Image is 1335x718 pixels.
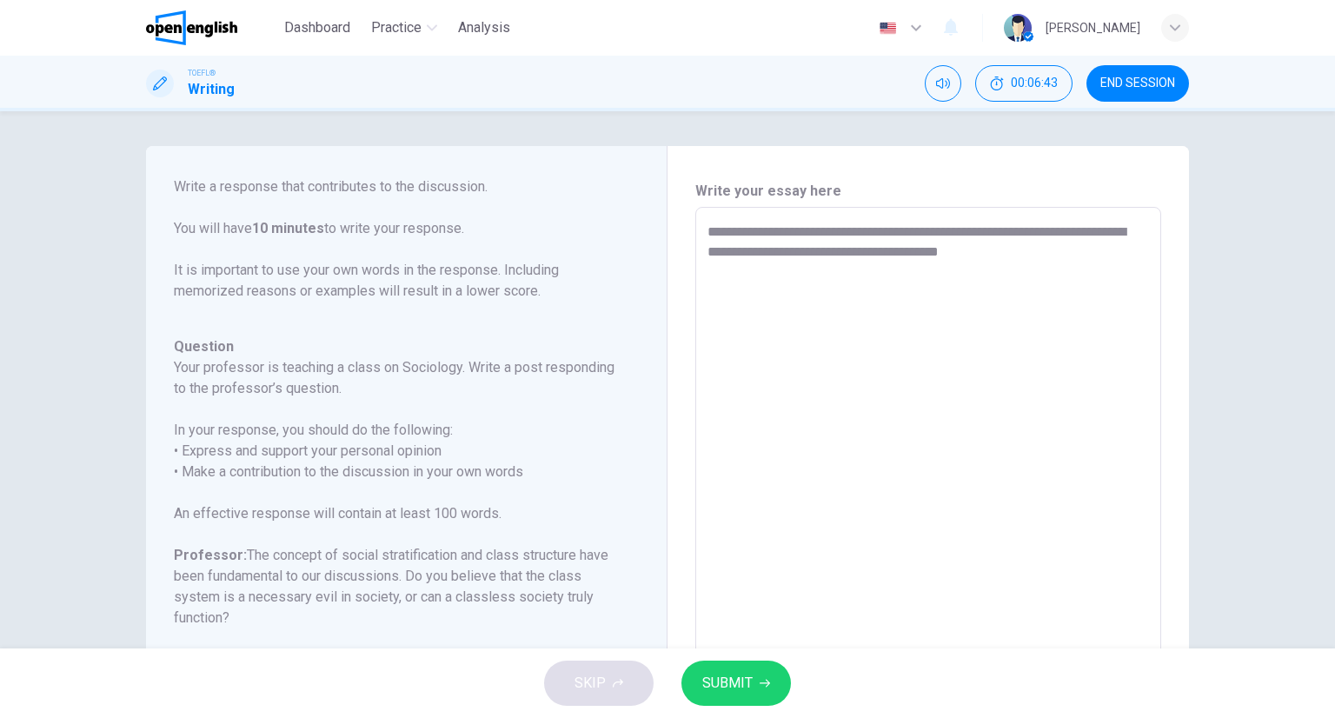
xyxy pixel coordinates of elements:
[188,79,235,100] h1: Writing
[364,12,444,43] button: Practice
[174,357,618,399] h6: Your professor is teaching a class on Sociology. Write a post responding to the professor’s quest...
[174,72,618,302] p: For this task, you will read an online discussion. A professor has posted a question about a topi...
[174,51,618,322] h6: Directions
[277,12,357,43] button: Dashboard
[146,10,237,45] img: OpenEnglish logo
[174,545,618,628] h6: The concept of social stratification and class structure have been fundamental to our discussions...
[925,65,961,102] div: Mute
[174,336,618,357] h6: Question
[975,65,1073,102] div: Hide
[174,503,618,524] h6: An effective response will contain at least 100 words.
[451,12,517,43] button: Analysis
[252,220,324,236] b: 10 minutes
[1100,76,1175,90] span: END SESSION
[188,67,216,79] span: TOEFL®
[877,22,899,35] img: en
[1004,14,1032,42] img: Profile picture
[1011,76,1058,90] span: 00:06:43
[174,547,247,563] b: Professor:
[702,671,753,695] span: SUBMIT
[371,17,422,38] span: Practice
[174,420,618,482] h6: In your response, you should do the following: • Express and support your personal opinion • Make...
[681,661,791,706] button: SUBMIT
[146,10,277,45] a: OpenEnglish logo
[1046,17,1140,38] div: [PERSON_NAME]
[695,181,1161,202] h6: Write your essay here
[1086,65,1189,102] button: END SESSION
[975,65,1073,102] button: 00:06:43
[458,17,510,38] span: Analysis
[284,17,350,38] span: Dashboard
